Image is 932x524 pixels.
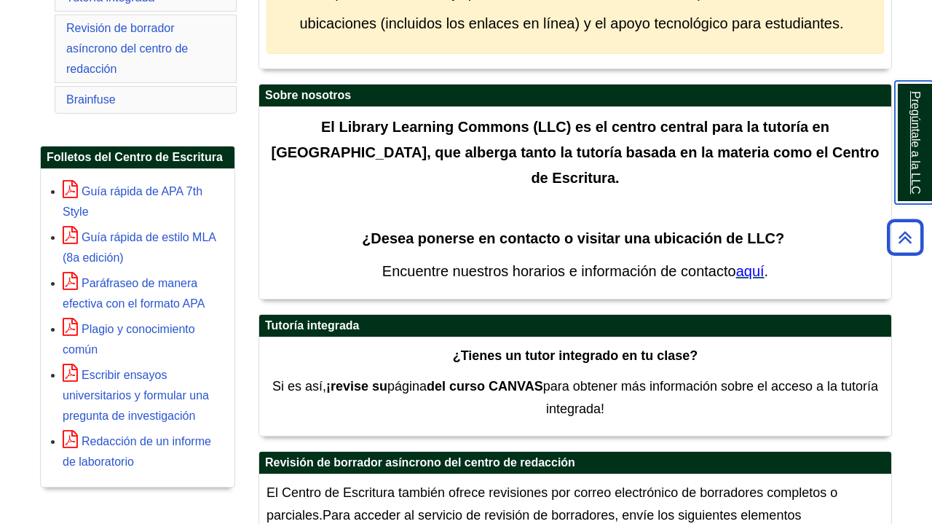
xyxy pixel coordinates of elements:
[272,119,880,186] span: El Library Learning Commons (LLC) es el centro central para la tutoría en [GEOGRAPHIC_DATA], que ...
[427,379,543,394] strong: del curso CANVAS
[259,85,891,107] h2: Sobre nosotros
[453,348,698,363] strong: ¿Tienes un tutor integrado en tu clase?
[362,230,784,246] strong: ¿Desea ponerse en contacto o visitar una ubicación de LLC?
[63,323,195,356] a: Plagio y conocimiento común
[266,485,837,523] span: El Centro de Escritura también ofrece revisiones por correo electrónico de borradores completos o...
[382,263,736,279] span: Encuentre nuestros horarios e información de contacto
[63,185,202,218] a: Guía rápida de APA 7th Style
[326,379,387,394] strong: ¡revise su
[66,22,188,75] a: Revisión de borrador asíncrono del centro de redacción
[259,452,891,474] h2: Revisión de borrador asíncrono del centro de redacción
[41,146,234,169] h2: Folletos del Centro de Escritura
[259,315,891,337] h2: Tutoría integrada
[272,379,878,417] span: Si es así, página para obtener más información sobre el acceso a la tutoría integrada!
[66,93,116,106] a: Brainfuse
[63,277,205,310] a: Paráfraseo de manera efectiva con el formato APA
[765,263,769,279] span: .
[63,231,216,264] a: Guía rápida de estilo MLA (8a edición)
[63,369,209,422] a: Escribir ensayos universitarios y formular una pregunta de investigación
[63,435,211,468] a: Redacción de un informe de laboratorio
[736,263,765,279] a: aquí
[882,227,928,247] a: VOLVER AL PRINCIPIO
